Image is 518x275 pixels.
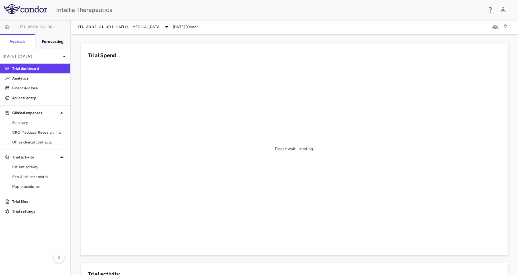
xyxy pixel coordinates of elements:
h6: Trial Spend [88,51,116,60]
h6: Forecasting [42,39,64,44]
span: Other clinical contracts [12,139,65,145]
img: logo-full-SnFGN8VE.png [4,4,47,14]
h6: Accruals [9,39,25,44]
p: Financial close [12,85,65,91]
span: Patient activity [12,164,65,170]
span: [DATE] (Open) [173,24,198,30]
span: ITL-2002-CL-301 [20,24,55,29]
span: Site & lab cost matrix [12,174,65,180]
span: Summary [12,120,65,125]
div: Intellia Therapeutics [56,5,483,14]
p: Clinical expenses [12,110,58,116]
p: [DATE] (Open) [2,54,60,59]
span: Map procedures [12,184,65,189]
div: Please wait... loading. [275,146,314,152]
p: Trial activity [12,154,58,160]
span: ITL-2002-CL-301 [78,24,113,29]
span: CRO Medpace Research, Inc. [12,130,65,135]
p: Journal entry [12,95,65,101]
p: Trial settings [12,209,65,214]
span: HAELO - [MEDICAL_DATA] [116,24,161,30]
p: Trial files [12,199,65,204]
p: Analytics [12,76,65,81]
p: Trial dashboard [12,66,65,71]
